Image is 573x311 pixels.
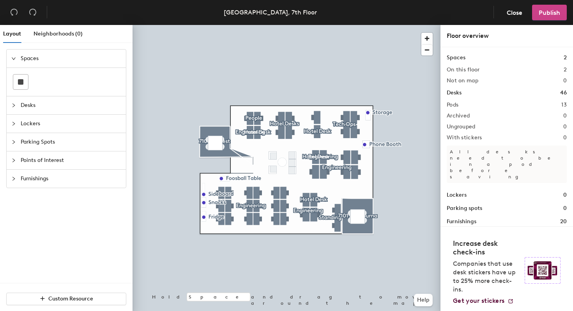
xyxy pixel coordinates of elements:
[3,30,21,37] span: Layout
[564,67,567,73] h2: 2
[561,102,567,108] h2: 13
[453,239,520,256] h4: Increase desk check-ins
[539,9,560,16] span: Publish
[11,56,16,61] span: expanded
[447,89,462,97] h1: Desks
[11,140,16,144] span: collapsed
[21,50,121,68] span: Spaces
[447,124,476,130] h2: Ungrouped
[563,204,567,213] h1: 0
[563,191,567,199] h1: 0
[11,158,16,163] span: collapsed
[21,151,121,169] span: Points of Interest
[11,103,16,108] span: collapsed
[563,124,567,130] h2: 0
[48,295,93,302] span: Custom Resource
[564,53,567,62] h1: 2
[507,9,522,16] span: Close
[447,67,480,73] h2: On this floor
[447,204,482,213] h1: Parking spots
[6,5,22,20] button: Undo (⌘ + Z)
[447,113,470,119] h2: Archived
[447,102,458,108] h2: Pods
[447,31,567,41] div: Floor overview
[560,217,567,226] h1: 20
[447,146,567,183] p: All desks need to be in a pod before saving
[563,78,567,84] h2: 0
[34,30,83,37] span: Neighborhoods (0)
[414,294,433,306] button: Help
[21,115,121,133] span: Lockers
[453,297,504,304] span: Get your stickers
[447,78,478,84] h2: Not on map
[532,5,567,20] button: Publish
[563,135,567,141] h2: 0
[11,121,16,126] span: collapsed
[525,257,561,284] img: Sticker logo
[11,176,16,181] span: collapsed
[21,170,121,188] span: Furnishings
[224,7,317,17] div: [GEOGRAPHIC_DATA], 7th Floor
[563,113,567,119] h2: 0
[447,135,482,141] h2: With stickers
[21,133,121,151] span: Parking Spots
[447,53,465,62] h1: Spaces
[6,293,126,305] button: Custom Resource
[453,297,514,305] a: Get your stickers
[447,217,476,226] h1: Furnishings
[25,5,41,20] button: Redo (⌘ + ⇧ + Z)
[500,5,529,20] button: Close
[447,191,467,199] h1: Lockers
[21,96,121,114] span: Desks
[453,259,520,294] p: Companies that use desk stickers have up to 25% more check-ins.
[560,89,567,97] h1: 46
